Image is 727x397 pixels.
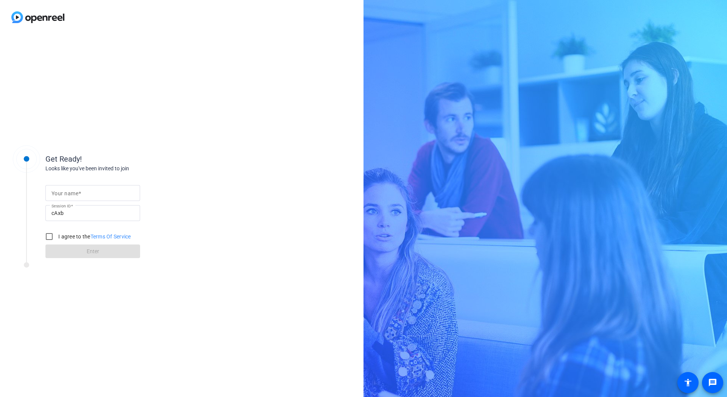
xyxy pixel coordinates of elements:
a: Terms Of Service [90,234,131,240]
mat-label: Your name [51,190,78,196]
div: Get Ready! [45,153,197,165]
mat-label: Session ID [51,204,71,208]
label: I agree to the [57,233,131,240]
mat-icon: accessibility [683,378,693,387]
div: Looks like you've been invited to join [45,165,197,173]
mat-icon: message [708,378,717,387]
